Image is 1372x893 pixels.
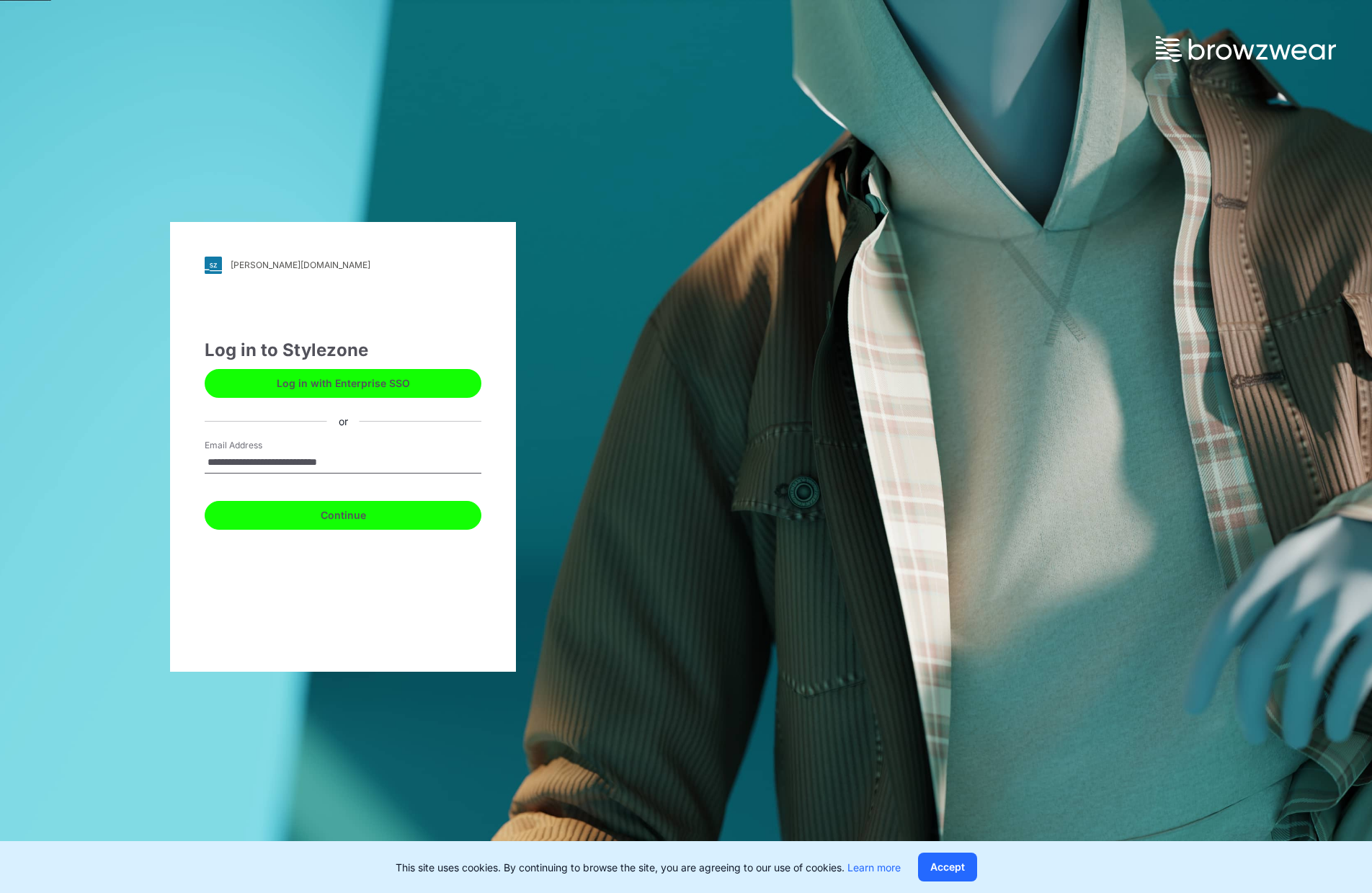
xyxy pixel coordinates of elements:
[205,337,481,363] div: Log in to Stylezone
[1156,36,1336,62] img: browzwear-logo.73288ffb.svg
[918,853,977,881] button: Accept
[327,414,360,429] div: or
[205,501,481,530] button: Continue
[205,257,481,274] a: [PERSON_NAME][DOMAIN_NAME]
[847,861,901,874] a: Learn more
[205,257,222,274] img: svg+xml;base64,PHN2ZyB3aWR0aD0iMjgiIGhlaWdodD0iMjgiIHZpZXdCb3g9IjAgMCAyOCAyOCIgZmlsbD0ibm9uZSIgeG...
[231,259,370,270] div: [PERSON_NAME][DOMAIN_NAME]
[205,439,306,452] label: Email Address
[205,369,481,398] button: Log in with Enterprise SSO
[396,860,901,875] p: This site uses cookies. By continuing to browse the site, you are agreeing to our use of cookies.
